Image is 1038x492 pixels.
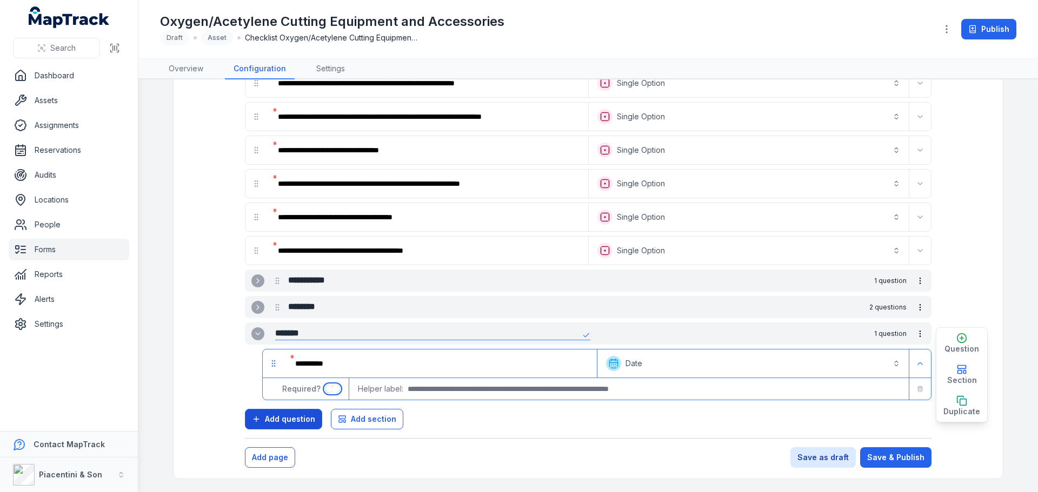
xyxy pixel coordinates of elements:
[860,447,931,468] button: Save & Publish
[252,246,261,255] svg: drag
[9,239,129,260] a: Forms
[273,303,282,312] svg: drag
[252,79,261,87] svg: drag
[251,327,264,340] button: Expand
[252,213,261,221] svg: drag
[591,71,907,95] button: Single Option
[874,277,907,285] span: 1 question
[911,108,929,125] button: Expand
[251,301,264,314] button: Expand
[201,30,233,45] div: Asset
[591,138,907,162] button: Single Option
[790,447,856,468] button: Save as draft
[245,240,267,261] div: drag
[245,32,418,43] span: Checklist Oxygen/Acetylene Cutting Equipment and Accessories
[869,303,907,312] span: 2 questions
[358,383,403,394] span: Helper label:
[269,239,586,262] div: :rjk:-form-item-label
[936,359,987,390] button: Section
[874,329,907,338] span: 1 question
[911,272,929,290] button: more-detail
[263,353,284,374] div: drag
[13,38,100,58] button: Search
[943,406,980,417] span: Duplicate
[160,13,504,30] h1: Oxygen/Acetylene Cutting Equipment and Accessories
[245,173,267,194] div: drag
[911,175,929,192] button: Expand
[9,313,129,335] a: Settings
[252,146,261,154] svg: drag
[911,325,929,343] button: more-detail
[9,288,129,310] a: Alerts
[245,72,267,94] div: drag
[273,277,282,285] svg: drag
[9,114,129,136] a: Assignments
[9,264,129,285] a: Reports
[911,298,929,316] button: more-detail
[9,189,129,211] a: Locations
[245,409,322,429] button: Add question
[936,390,987,422] button: Duplicate
[351,414,396,424] span: Add section
[245,206,267,228] div: drag
[265,414,315,424] span: Add question
[591,172,907,196] button: Single Option
[591,239,907,262] button: Single Option
[9,90,129,111] a: Assets
[325,385,340,393] input: :rl0:-form-item-label
[269,359,278,368] svg: drag
[225,59,295,79] a: Configuration
[911,242,929,259] button: Expand
[911,355,929,372] button: Expand
[252,112,261,121] svg: drag
[269,138,586,162] div: :rj2:-form-item-label
[591,205,907,229] button: Single Option
[287,352,595,375] div: :rkr:-form-item-label
[9,139,129,161] a: Reservations
[331,409,403,429] button: Add section
[947,375,977,386] span: Section
[308,59,354,79] a: Settings
[252,179,261,188] svg: drag
[39,470,102,479] strong: Piacentini & Son
[944,343,979,354] span: Question
[269,71,586,95] div: :rim:-form-item-label
[9,214,129,235] a: People
[936,328,987,359] button: Question
[9,65,129,86] a: Dashboard
[600,352,907,375] button: Date
[269,172,586,196] div: :rj8:-form-item-label
[591,105,907,129] button: Single Option
[245,139,267,161] div: drag
[34,440,105,449] strong: Contact MapTrack
[269,205,586,229] div: :rje:-form-item-label
[9,164,129,186] a: Audits
[911,208,929,226] button: Expand
[245,106,267,127] div: drag
[911,75,929,92] button: Expand
[961,19,1016,39] button: Publish
[50,43,76,53] span: Search
[245,447,295,468] button: Add page
[160,30,189,45] div: Draft
[911,141,929,159] button: Expand
[269,105,586,129] div: :ris:-form-item-label
[282,384,325,393] span: Required?
[29,6,110,28] a: MapTrack
[160,59,212,79] a: Overview
[251,274,264,287] button: Expand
